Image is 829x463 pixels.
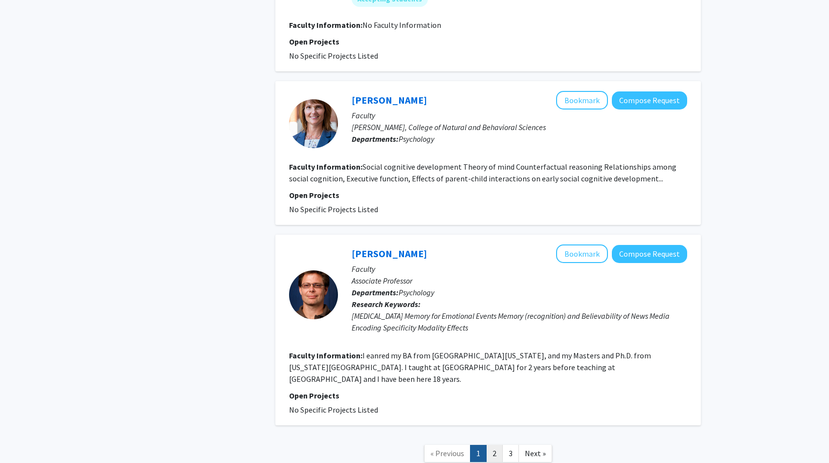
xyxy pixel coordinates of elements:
[470,445,487,462] a: 1
[399,287,434,297] span: Psychology
[352,263,687,275] p: Faculty
[518,445,552,462] a: Next
[430,448,464,458] span: « Previous
[289,351,651,384] fg-read-more: I eanred my BA from [GEOGRAPHIC_DATA][US_STATE], and my Masters and Ph.D. from [US_STATE][GEOGRAP...
[289,390,687,401] p: Open Projects
[352,299,421,309] b: Research Keywords:
[352,247,427,260] a: [PERSON_NAME]
[502,445,519,462] a: 3
[556,91,608,110] button: Add Nicole Guajardo to Bookmarks
[7,419,42,456] iframe: Chat
[352,121,687,133] p: [PERSON_NAME], College of Natural and Behavioral Sciences
[424,445,471,462] a: Previous Page
[352,94,427,106] a: [PERSON_NAME]
[289,204,378,214] span: No Specific Projects Listed
[352,310,687,333] div: [MEDICAL_DATA] Memory for Emotional Events Memory (recognition) and Believability of News Media E...
[612,91,687,110] button: Compose Request to Nicole Guajardo
[525,448,546,458] span: Next »
[289,36,687,47] p: Open Projects
[352,275,687,287] p: Associate Professor
[289,20,362,30] b: Faculty Information:
[399,134,434,144] span: Psychology
[289,351,362,360] b: Faculty Information:
[486,445,503,462] a: 2
[556,244,608,263] button: Add Jeff Gibbons to Bookmarks
[289,162,362,172] b: Faculty Information:
[289,405,378,415] span: No Specific Projects Listed
[352,110,687,121] p: Faculty
[289,189,687,201] p: Open Projects
[362,20,441,30] span: No Faculty Information
[612,245,687,263] button: Compose Request to Jeff Gibbons
[352,134,399,144] b: Departments:
[289,51,378,61] span: No Specific Projects Listed
[352,287,399,297] b: Departments:
[289,162,676,183] fg-read-more: Social cognitive development Theory of mind Counterfactual reasoning Relationships among social c...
